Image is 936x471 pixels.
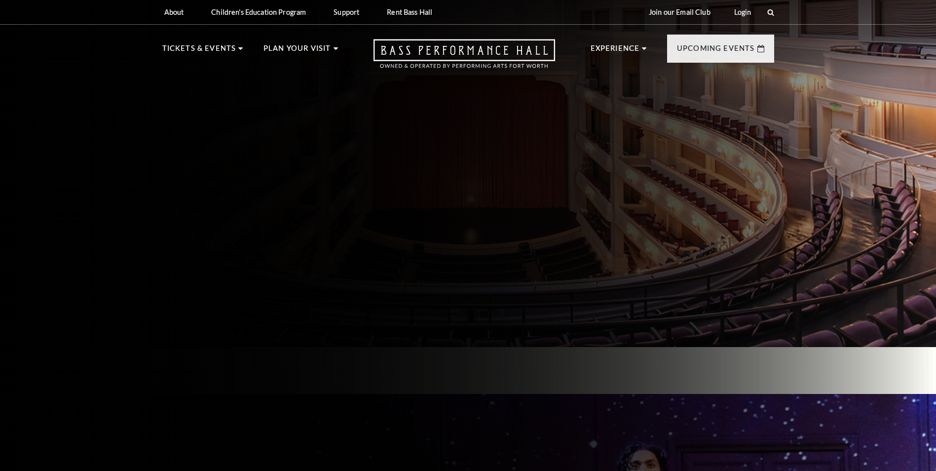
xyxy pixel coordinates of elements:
[162,42,236,60] p: Tickets & Events
[334,8,359,16] p: Support
[263,42,331,60] p: Plan Your Visit
[591,42,640,60] p: Experience
[387,8,432,16] p: Rent Bass Hall
[211,8,306,16] p: Children's Education Program
[164,8,184,16] p: About
[677,42,755,60] p: Upcoming Events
